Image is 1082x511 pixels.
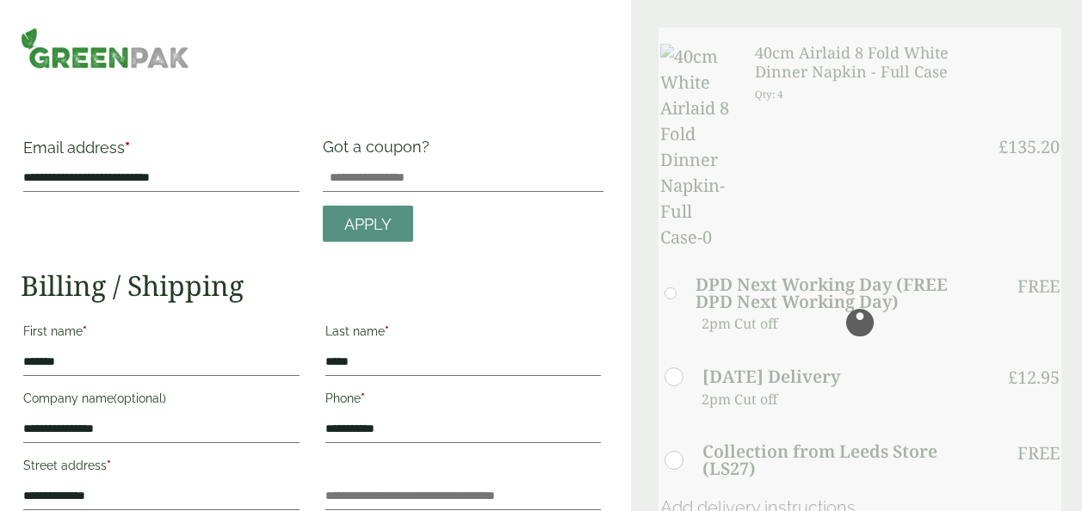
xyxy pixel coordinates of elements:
abbr: required [107,459,111,472]
label: Phone [325,386,602,416]
abbr: required [361,391,365,405]
label: First name [23,319,300,348]
label: Got a coupon? [323,138,436,164]
abbr: required [385,324,389,338]
h2: Billing / Shipping [21,269,603,302]
span: Apply [344,215,392,234]
span: (optional) [114,391,166,405]
label: Last name [325,319,602,348]
label: Street address [23,453,300,483]
abbr: required [125,139,130,157]
label: Company name [23,386,300,416]
abbr: required [83,324,87,338]
label: Email address [23,140,300,164]
a: Apply [323,206,413,243]
img: GreenPak Supplies [21,28,189,69]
